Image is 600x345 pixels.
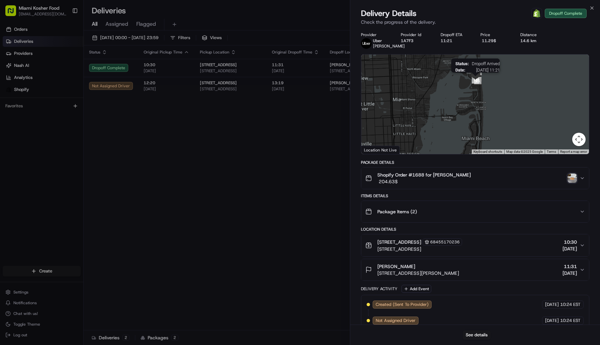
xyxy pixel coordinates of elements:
[562,245,577,252] span: [DATE]
[430,239,460,245] span: 68455170236
[401,285,431,293] button: Add Event
[401,38,414,43] button: 1A7F3
[363,145,385,154] img: Google
[377,178,471,185] span: ‏204.63 ‏$
[361,160,589,165] div: Package Details
[401,32,430,37] div: Provider Id
[104,86,122,94] button: See all
[361,234,589,256] button: [STREET_ADDRESS]68455170236[STREET_ADDRESS]10:30[DATE]
[361,38,372,49] img: uber-new-logo.jpeg
[361,19,589,25] p: Check the progress of the delivery.
[17,43,110,50] input: Clear
[562,263,577,270] span: 11:31
[572,133,586,146] button: Map camera controls
[472,61,500,66] span: Dropoff Arrived
[377,246,462,252] span: [STREET_ADDRESS]
[377,171,471,178] span: Shopify Order #1688 for [PERSON_NAME]
[562,239,577,245] span: 10:30
[114,66,122,74] button: Start new chat
[560,302,581,308] span: 10:24 EST
[7,97,17,108] img: Masood Aslam
[455,68,465,73] span: Date :
[377,270,459,276] span: [STREET_ADDRESS][PERSON_NAME]
[473,149,502,154] button: Keyboard shortcuts
[57,132,62,137] div: 💻
[377,208,417,215] span: Package Items ( 2 )
[520,38,549,43] div: 14.6 km
[468,68,500,73] span: [DATE] 11:21
[361,32,390,37] div: Provider
[568,174,577,183] img: photo_proof_of_delivery image
[373,38,382,43] span: Uber
[361,227,589,232] div: Location Details
[14,64,26,76] img: 8571987876998_91fb9ceb93ad5c398215_72.jpg
[520,32,549,37] div: Distance
[441,38,470,43] div: 11:21
[7,64,19,76] img: 1736555255976-a54dd68f-1ca7-489b-9aae-adbdc363a1c4
[562,270,577,276] span: [DATE]
[361,286,397,292] div: Delivery Activity
[373,43,405,49] span: [PERSON_NAME]
[361,167,589,189] button: Shopify Order #1688 for [PERSON_NAME]‏204.63 ‏$photo_proof_of_delivery image
[67,148,81,153] span: Pylon
[472,76,479,84] div: 26
[547,150,556,153] a: Terms
[59,104,73,109] span: 29 ביולי
[30,71,92,76] div: We're available if you need us!
[363,145,385,154] a: Open this area in Google Maps (opens a new window)
[463,330,491,340] button: See details
[376,318,416,324] span: Not Assigned Driver
[480,38,510,43] div: ‏11.29 ‏$
[21,104,54,109] span: [PERSON_NAME]
[480,32,510,37] div: Price
[560,150,587,153] a: Report a map error
[54,129,110,141] a: 💻API Documentation
[377,239,421,245] span: [STREET_ADDRESS]
[47,147,81,153] a: Powered byPylon
[7,27,122,37] p: Welcome 👋
[506,150,543,153] span: Map data ©2025 Google
[4,129,54,141] a: 📗Knowledge Base
[63,131,107,138] span: API Documentation
[376,302,429,308] span: Created (Sent To Provider)
[361,8,417,19] span: Delivery Details
[377,263,415,270] span: [PERSON_NAME]
[361,201,589,222] button: Package Items (2)
[13,131,51,138] span: Knowledge Base
[560,318,581,324] span: 10:24 EST
[455,61,469,66] span: Status :
[30,64,110,71] div: Start new chat
[7,7,20,20] img: Nash
[7,132,12,137] div: 📗
[56,104,58,109] span: •
[361,259,589,280] button: [PERSON_NAME][STREET_ADDRESS][PERSON_NAME]11:31[DATE]
[531,8,542,19] a: Shopify
[7,87,45,92] div: Past conversations
[361,146,400,154] div: Location Not Live
[545,318,559,324] span: [DATE]
[13,104,19,109] img: 1736555255976-a54dd68f-1ca7-489b-9aae-adbdc363a1c4
[441,32,470,37] div: Dropoff ETA
[545,302,559,308] span: [DATE]
[361,193,589,199] div: Items Details
[533,9,541,17] img: Shopify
